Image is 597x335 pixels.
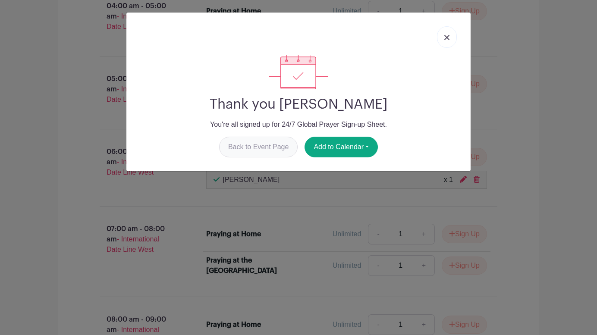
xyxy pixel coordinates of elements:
[305,137,378,157] button: Add to Calendar
[219,137,298,157] a: Back to Event Page
[133,96,464,113] h2: Thank you [PERSON_NAME]
[269,55,328,89] img: signup_complete-c468d5dda3e2740ee63a24cb0ba0d3ce5d8a4ecd24259e683200fb1569d990c8.svg
[444,35,449,40] img: close_button-5f87c8562297e5c2d7936805f587ecaba9071eb48480494691a3f1689db116b3.svg
[133,119,464,130] p: You're all signed up for 24/7 Global Prayer Sign-up Sheet.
